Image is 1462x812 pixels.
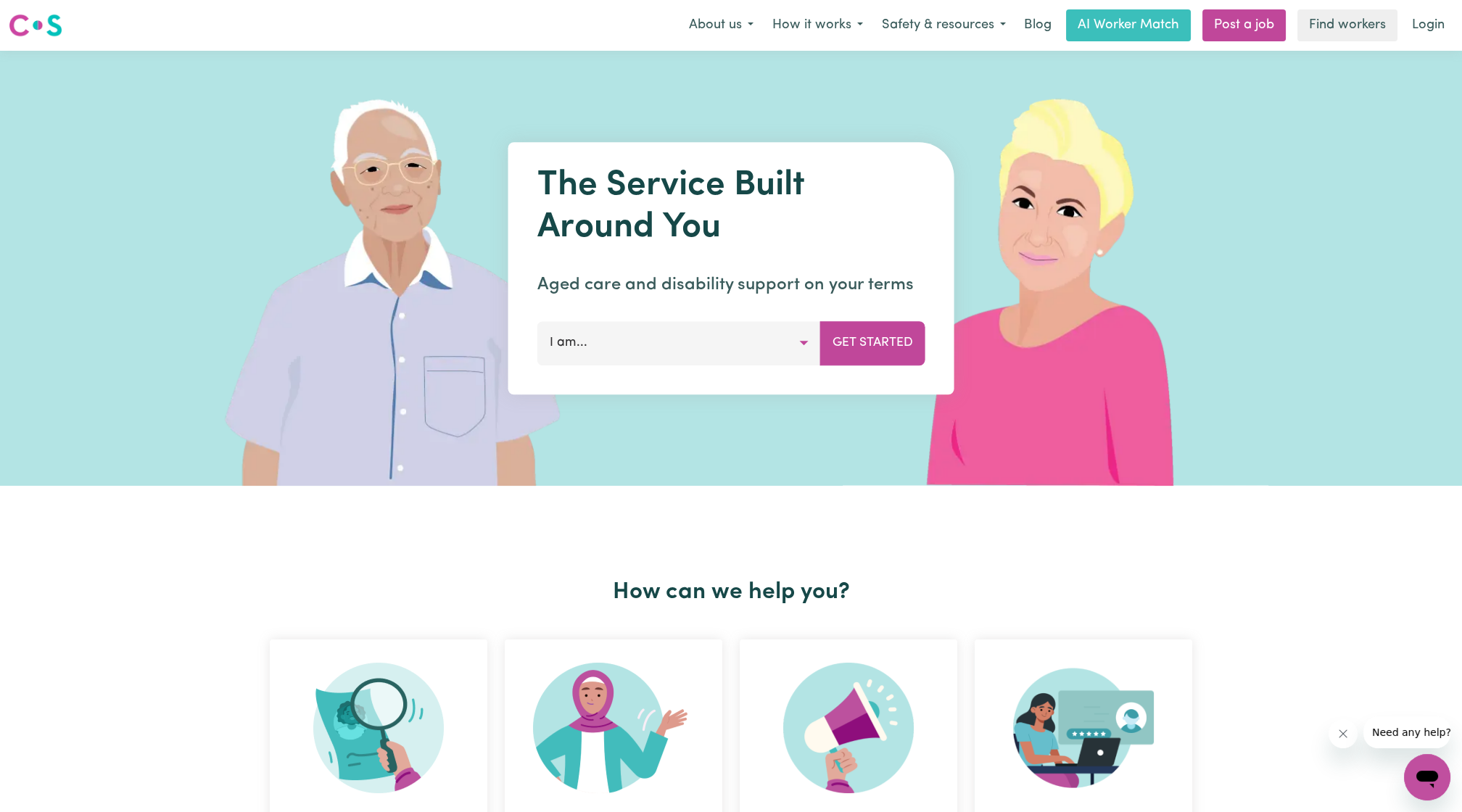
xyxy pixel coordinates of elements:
[537,321,821,365] button: I am...
[537,272,925,298] p: Aged care and disability support on your terms
[1297,9,1397,41] a: Find workers
[9,9,62,42] a: Careseekers logo
[872,10,1015,41] button: Safety & resources
[783,663,914,793] img: Refer
[763,10,872,41] button: How it works
[1403,9,1453,41] a: Login
[1363,716,1450,748] iframe: Message from company
[9,10,88,22] span: Need any help?
[533,663,694,793] img: Become Worker
[9,12,62,38] img: Careseekers logo
[1404,754,1450,800] iframe: Button to launch messaging window
[820,321,925,365] button: Get Started
[537,165,925,249] h1: The Service Built Around You
[1202,9,1286,41] a: Post a job
[1329,719,1358,748] iframe: Close message
[1013,663,1154,793] img: Provider
[313,663,444,793] img: Search
[680,10,763,41] button: About us
[261,579,1201,606] h2: How can we help you?
[1066,9,1191,41] a: AI Worker Match
[1015,9,1060,41] a: Blog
